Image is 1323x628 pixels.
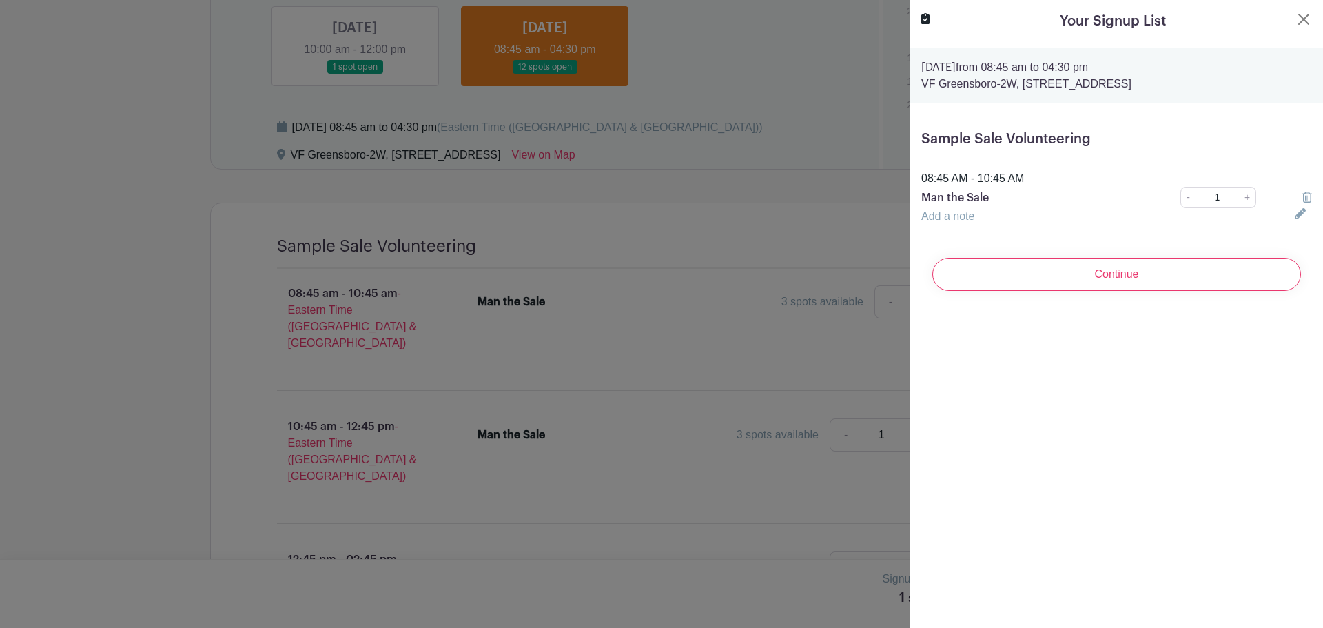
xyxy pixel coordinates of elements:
[921,62,956,73] strong: [DATE]
[932,258,1301,291] input: Continue
[913,170,1320,187] div: 08:45 AM - 10:45 AM
[1239,187,1256,208] a: +
[1060,11,1166,32] h5: Your Signup List
[1180,187,1196,208] a: -
[921,76,1312,92] p: VF Greensboro-2W, [STREET_ADDRESS]
[921,59,1312,76] p: from 08:45 am to 04:30 pm
[921,210,974,222] a: Add a note
[921,190,1142,206] p: Man the Sale
[1295,11,1312,28] button: Close
[921,131,1312,148] h5: Sample Sale Volunteering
